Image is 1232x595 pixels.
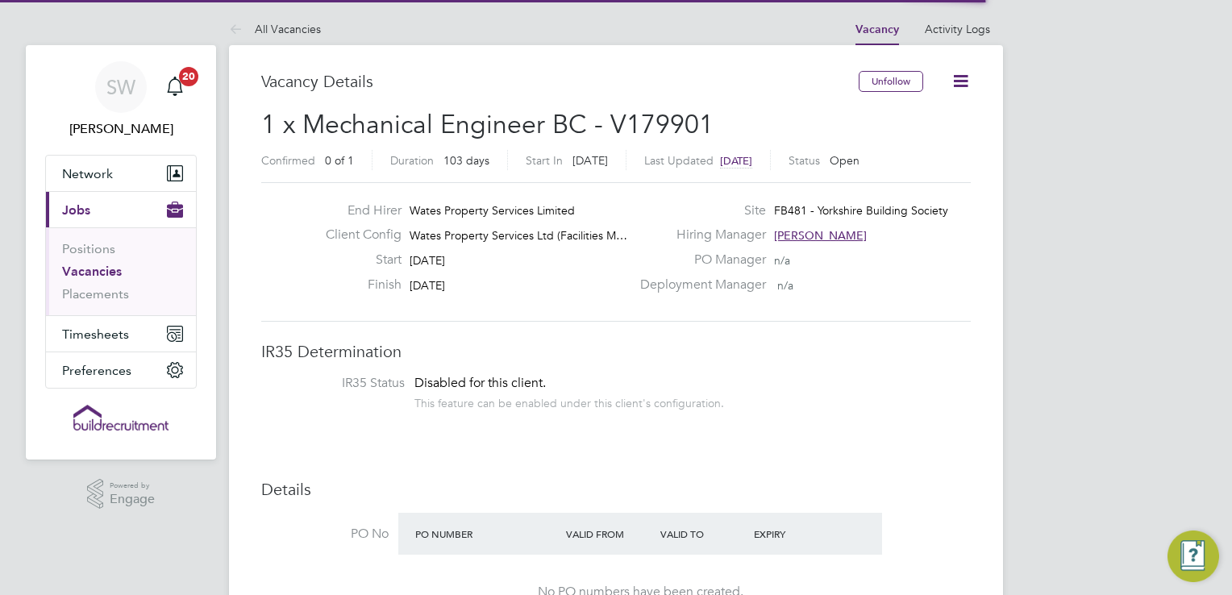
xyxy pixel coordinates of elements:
[106,77,135,98] span: SW
[45,119,197,139] span: Sam White
[572,153,608,168] span: [DATE]
[526,153,563,168] label: Start In
[46,352,196,388] button: Preferences
[110,493,155,506] span: Engage
[261,109,714,140] span: 1 x Mechanical Engineer BC - V179901
[414,392,724,410] div: This feature can be enabled under this client's configuration.
[925,22,990,36] a: Activity Logs
[750,519,844,548] div: Expiry
[313,202,402,219] label: End Hirer
[414,375,546,391] span: Disabled for this client.
[411,519,562,548] div: PO Number
[313,227,402,243] label: Client Config
[261,479,971,500] h3: Details
[774,203,948,218] span: FB481 - Yorkshire Building Society
[774,228,867,243] span: [PERSON_NAME]
[720,154,752,168] span: [DATE]
[26,45,216,460] nav: Main navigation
[87,479,156,510] a: Powered byEngage
[73,405,169,431] img: buildrec-logo-retina.png
[229,22,321,36] a: All Vacancies
[313,252,402,268] label: Start
[789,153,820,168] label: Status
[631,277,766,293] label: Deployment Manager
[261,153,315,168] label: Confirmed
[777,278,793,293] span: n/a
[1167,531,1219,582] button: Engage Resource Center
[62,166,113,181] span: Network
[46,316,196,352] button: Timesheets
[410,203,575,218] span: Wates Property Services Limited
[261,341,971,362] h3: IR35 Determination
[45,61,197,139] a: SW[PERSON_NAME]
[631,252,766,268] label: PO Manager
[62,327,129,342] span: Timesheets
[45,405,197,431] a: Go to home page
[62,241,115,256] a: Positions
[62,202,90,218] span: Jobs
[46,156,196,191] button: Network
[277,375,405,392] label: IR35 Status
[859,71,923,92] button: Unfollow
[830,153,859,168] span: Open
[774,253,790,268] span: n/a
[410,253,445,268] span: [DATE]
[179,67,198,86] span: 20
[261,71,859,92] h3: Vacancy Details
[410,278,445,293] span: [DATE]
[410,228,627,243] span: Wates Property Services Ltd (Facilities M…
[325,153,354,168] span: 0 of 1
[62,286,129,302] a: Placements
[390,153,434,168] label: Duration
[62,363,131,378] span: Preferences
[644,153,714,168] label: Last Updated
[631,227,766,243] label: Hiring Manager
[443,153,489,168] span: 103 days
[62,264,122,279] a: Vacancies
[313,277,402,293] label: Finish
[261,526,389,543] label: PO No
[159,61,191,113] a: 20
[855,23,899,36] a: Vacancy
[656,519,751,548] div: Valid To
[110,479,155,493] span: Powered by
[46,192,196,227] button: Jobs
[46,227,196,315] div: Jobs
[562,519,656,548] div: Valid From
[631,202,766,219] label: Site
